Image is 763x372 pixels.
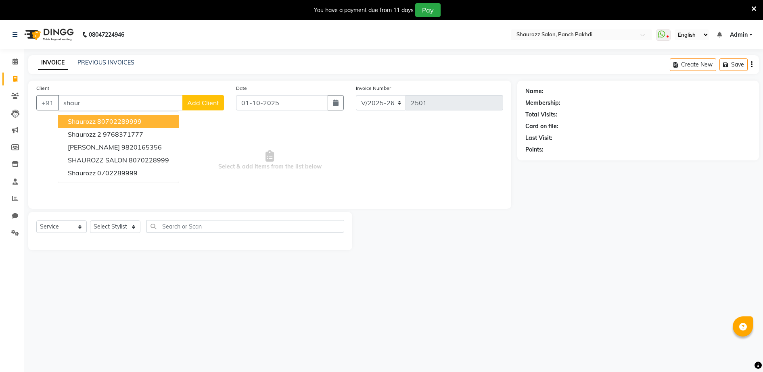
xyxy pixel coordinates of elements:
[38,56,68,70] a: INVOICE
[97,117,142,125] ngb-highlight: 80702289999
[187,99,219,107] span: Add Client
[68,143,120,151] span: [PERSON_NAME]
[68,169,96,177] span: shaurozz
[68,117,96,125] span: shaurozz
[729,340,755,364] iframe: chat widget
[103,130,143,138] ngb-highlight: 9768371777
[314,6,414,15] div: You have a payment due from 11 days
[182,95,224,110] button: Add Client
[21,23,76,46] img: logo
[670,58,716,71] button: Create New
[525,122,558,131] div: Card on file:
[730,31,748,39] span: Admin
[236,85,247,92] label: Date
[68,156,127,164] span: SHAUROZZ SALON
[356,85,391,92] label: Invoice Number
[129,156,169,164] ngb-highlight: 8070228999
[36,95,59,110] button: +91
[36,85,49,92] label: Client
[525,134,552,142] div: Last Visit:
[525,87,544,96] div: Name:
[36,120,503,201] span: Select & add items from the list below
[525,145,544,154] div: Points:
[97,169,138,177] ngb-highlight: 0702289999
[89,23,124,46] b: 08047224946
[415,3,441,17] button: Pay
[146,220,344,233] input: Search or Scan
[525,99,560,107] div: Membership:
[719,58,748,71] button: Save
[77,59,134,66] a: PREVIOUS INVOICES
[121,143,162,151] ngb-highlight: 9820165356
[58,95,183,110] input: Search by Name/Mobile/Email/Code
[68,130,101,138] span: shaurozz 2
[525,110,557,119] div: Total Visits:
